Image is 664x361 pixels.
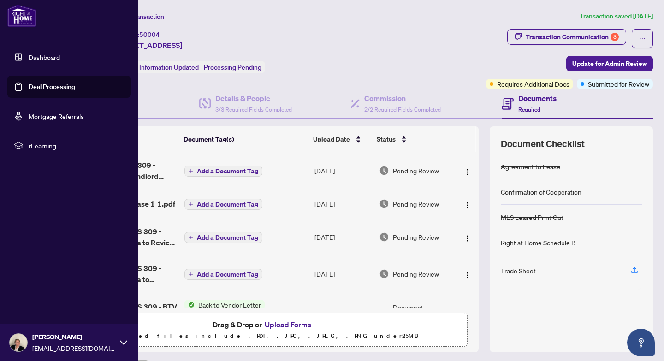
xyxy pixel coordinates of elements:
span: [PERSON_NAME] [32,332,115,342]
p: Supported files include .PDF, .JPG, .JPEG, .PNG under 25 MB [65,331,462,342]
span: Document Checklist [501,137,585,150]
button: Logo [460,196,475,211]
span: View Transaction [115,12,164,21]
div: Status: [114,61,265,73]
img: Document Status [379,307,389,317]
span: Information Updated - Processing Pending [139,63,261,71]
span: Add a Document Tag [197,234,258,241]
span: Add a Document Tag [197,201,258,207]
img: Document Status [379,232,389,242]
span: Pending Review [393,166,439,176]
button: Add a Document Tag [184,198,262,210]
div: Transaction Communication [526,30,619,44]
article: Transaction saved [DATE] [580,11,653,22]
span: Add a Document Tag [197,168,258,174]
span: 2/2 Required Fields Completed [364,106,441,113]
img: Profile Icon [10,334,27,351]
td: [DATE] [311,189,375,219]
span: rLearning [29,141,125,151]
div: 3 [611,33,619,41]
span: Pending Review [393,232,439,242]
span: [STREET_ADDRESS] [114,40,182,51]
span: Pending Review [393,269,439,279]
button: Logo [460,163,475,178]
span: 3/3 Required Fields Completed [215,106,292,113]
td: [DATE] [311,152,375,189]
span: Document Approved [393,302,452,322]
button: Update for Admin Review [566,56,653,71]
div: MLS Leased Print Out [501,212,563,222]
button: Logo [460,230,475,244]
span: plus [189,202,193,207]
span: Pending Review [393,199,439,209]
button: Add a Document Tag [184,166,262,177]
h4: Documents [518,93,557,104]
th: Upload Date [309,126,373,152]
span: Required [518,106,540,113]
a: Dashboard [29,53,60,61]
button: Add a Document Tag [184,231,262,243]
td: [DATE] [311,255,375,292]
td: [DATE] [311,292,375,332]
span: Add a Document Tag [197,271,258,278]
button: Open asap [627,329,655,356]
span: plus [189,272,193,277]
img: Logo [464,168,471,176]
button: Add a Document Tag [184,268,262,280]
span: plus [189,169,193,173]
button: Logo [460,305,475,320]
th: Document Tag(s) [180,126,309,152]
h4: Details & People [215,93,292,104]
a: Mortgage Referrals [29,112,84,120]
span: Drag & Drop orUpload FormsSupported files include .PDF, .JPG, .JPEG, .PNG under25MB [59,313,467,347]
img: Logo [464,235,471,242]
span: Status [377,134,396,144]
a: Deal Processing [29,83,75,91]
td: [DATE] [311,219,375,255]
span: Requires Additional Docs [497,79,569,89]
button: Add a Document Tag [184,232,262,243]
span: ellipsis [639,36,646,42]
h4: Commission [364,93,441,104]
span: [EMAIL_ADDRESS][DOMAIN_NAME] [32,343,115,353]
span: Drag & Drop or [213,319,314,331]
img: Logo [464,201,471,209]
th: Status [373,126,453,152]
button: Add a Document Tag [184,199,262,210]
div: Agreement to Lease [501,161,560,172]
span: 50004 [139,30,160,39]
img: Document Status [379,166,389,176]
img: Document Status [379,199,389,209]
button: Status IconBack to Vendor Letter [184,300,265,325]
span: Submitted for Review [588,79,649,89]
span: Upload Date [313,134,350,144]
div: Right at Home Schedule B [501,237,575,248]
span: Back to Vendor Letter [195,300,265,310]
img: Document Status [379,269,389,279]
button: Transaction Communication3 [507,29,626,45]
button: Logo [460,266,475,281]
button: Upload Forms [262,319,314,331]
button: Add a Document Tag [184,165,262,177]
div: Trade Sheet [501,266,536,276]
button: Add a Document Tag [184,269,262,280]
img: Logo [464,272,471,279]
span: plus [189,235,193,240]
img: logo [7,5,36,27]
div: Confirmation of Cooperation [501,187,581,197]
span: Update for Admin Review [572,56,647,71]
img: Status Icon [184,300,195,310]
